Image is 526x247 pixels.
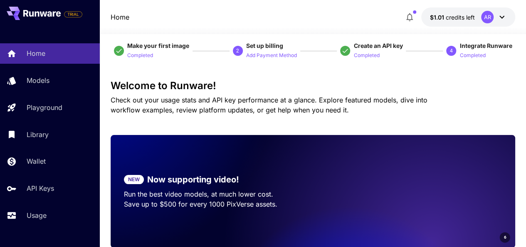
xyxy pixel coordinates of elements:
[246,50,297,60] button: Add Payment Method
[27,102,62,112] p: Playground
[27,75,49,85] p: Models
[27,156,46,166] p: Wallet
[124,189,300,199] p: Run the best video models, at much lower cost.
[430,13,474,22] div: $1.0105
[27,48,45,58] p: Home
[64,11,82,17] span: TRIAL
[481,11,494,23] div: AR
[127,42,189,49] span: Make your first image
[111,12,129,22] a: Home
[111,12,129,22] nav: breadcrumb
[127,50,153,60] button: Completed
[340,13,526,247] iframe: Chat Widget
[124,199,300,209] p: Save up to $500 for every 1000 PixVerse assets.
[128,176,140,183] p: NEW
[64,9,82,19] span: Add your payment card to enable full platform functionality.
[111,96,427,114] span: Check out your usage stats and API key performance at a glance. Explore featured models, dive int...
[246,52,297,60] p: Add Payment Method
[236,47,239,55] p: 2
[246,42,283,49] span: Set up billing
[127,52,153,60] p: Completed
[147,173,239,186] p: Now supporting video!
[111,80,516,92] h3: Welcome to Runware!
[27,210,47,220] p: Usage
[27,130,49,140] p: Library
[27,183,54,193] p: API Keys
[421,7,515,27] button: $1.0105AR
